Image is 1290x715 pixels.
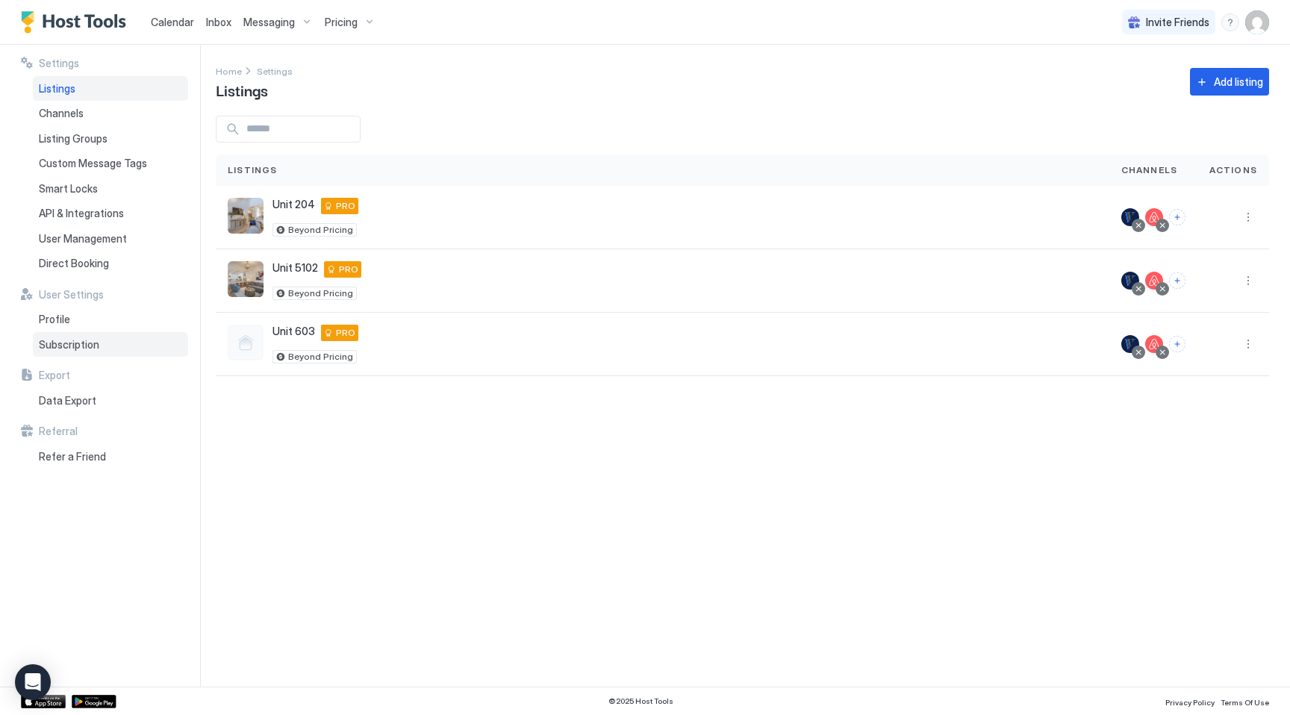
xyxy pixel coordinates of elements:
span: Privacy Policy [1165,698,1215,707]
a: Listings [33,76,188,102]
a: Direct Booking [33,251,188,276]
span: PRO [336,199,355,213]
span: Smart Locks [39,182,98,196]
span: Calendar [151,16,194,28]
a: User Management [33,226,188,252]
span: User Settings [39,288,104,302]
span: Unit 5102 [272,261,318,275]
span: Terms Of Use [1221,698,1269,707]
div: Breadcrumb [257,63,293,78]
button: Connect channels [1169,336,1185,352]
a: Channels [33,101,188,126]
span: Channels [1121,163,1178,177]
span: Refer a Friend [39,450,106,463]
div: menu [1221,13,1239,31]
span: API & Integrations [39,207,124,220]
div: listing image [228,198,264,234]
span: PRO [336,326,355,340]
input: Input Field [240,116,360,142]
a: Calendar [151,14,194,30]
div: menu [1239,208,1257,226]
button: Connect channels [1169,272,1185,289]
span: Home [216,66,242,77]
span: Messaging [243,16,295,29]
span: Custom Message Tags [39,157,147,170]
span: Listings [216,78,268,101]
a: App Store [21,695,66,708]
button: Connect channels [1169,209,1185,225]
a: API & Integrations [33,201,188,226]
a: Privacy Policy [1165,693,1215,709]
span: Listing Groups [39,132,107,146]
button: More options [1239,335,1257,353]
button: Add listing [1190,68,1269,96]
a: Refer a Friend [33,444,188,469]
a: Inbox [206,14,231,30]
a: Google Play Store [72,695,116,708]
span: PRO [339,263,358,276]
div: menu [1239,272,1257,290]
span: Inbox [206,16,231,28]
span: Channels [39,107,84,120]
a: Home [216,63,242,78]
span: User Management [39,232,127,246]
span: Referral [39,425,78,438]
span: Pricing [325,16,358,29]
a: Custom Message Tags [33,151,188,176]
a: Subscription [33,332,188,357]
div: menu [1239,335,1257,353]
span: © 2025 Host Tools [608,696,673,706]
a: Profile [33,307,188,332]
div: Add listing [1214,74,1263,90]
span: Unit 204 [272,198,315,211]
span: Listings [228,163,278,177]
span: Settings [39,57,79,70]
span: Data Export [39,394,96,408]
a: Data Export [33,388,188,413]
a: Terms Of Use [1221,693,1269,709]
div: User profile [1245,10,1269,34]
div: listing image [228,261,264,297]
span: Direct Booking [39,257,109,270]
a: Smart Locks [33,176,188,202]
span: Export [39,369,70,382]
span: Listings [39,82,75,96]
span: Settings [257,66,293,77]
button: More options [1239,208,1257,226]
a: Listing Groups [33,126,188,152]
span: Invite Friends [1146,16,1209,29]
span: Profile [39,313,70,326]
span: Unit 603 [272,325,315,338]
div: Breadcrumb [216,63,242,78]
a: Host Tools Logo [21,11,133,34]
div: Open Intercom Messenger [15,664,51,700]
button: More options [1239,272,1257,290]
a: Settings [257,63,293,78]
span: Actions [1209,163,1257,177]
span: Subscription [39,338,99,352]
